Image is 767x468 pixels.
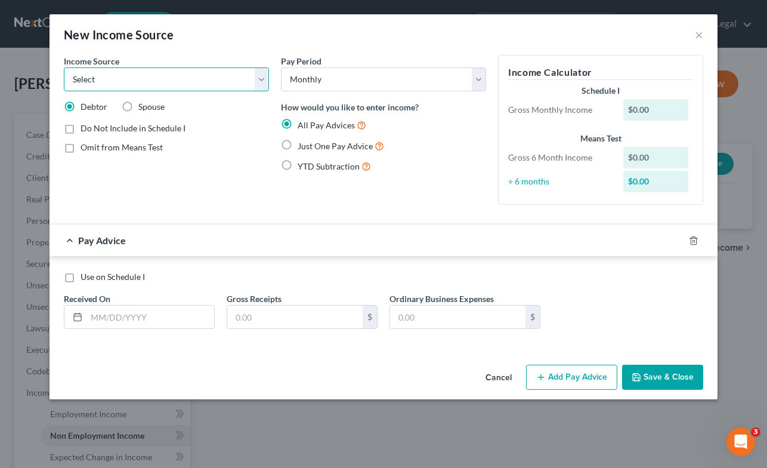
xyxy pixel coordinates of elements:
input: 0.00 [227,306,363,328]
span: Debtor [81,101,107,112]
span: Just One Pay Advice [298,141,373,151]
span: Pay Advice [78,235,126,246]
input: 0.00 [390,306,525,328]
h5: Income Calculator [508,65,693,80]
div: Gross Monthly Income [502,104,617,116]
div: ÷ 6 months [502,176,617,187]
button: × [695,27,703,42]
div: $ [525,306,540,328]
span: 3 [751,427,760,437]
span: YTD Subtraction [298,161,360,171]
button: Cancel [476,366,521,390]
label: Ordinary Business Expenses [389,292,494,305]
button: Save & Close [622,365,703,390]
input: MM/DD/YYYY [86,306,214,328]
span: Omit from Means Test [81,142,163,152]
div: $0.00 [623,171,689,192]
span: Income Source [64,56,119,66]
span: Do Not Include in Schedule I [81,123,185,133]
div: New Income Source [64,26,174,43]
div: $0.00 [623,147,689,168]
div: Schedule I [508,85,693,97]
iframe: Intercom live chat [726,427,755,456]
span: Received On [64,294,110,304]
div: $0.00 [623,99,689,121]
div: Gross 6 Month Income [502,152,617,164]
span: Use on Schedule I [81,272,145,282]
label: How would you like to enter income? [281,101,419,113]
span: Spouse [138,101,165,112]
span: All Pay Advices [298,120,355,130]
label: Gross Receipts [227,292,282,305]
div: $ [363,306,377,328]
div: Means Test [508,133,693,144]
label: Pay Period [281,55,321,67]
button: Add Pay Advice [526,365,617,390]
